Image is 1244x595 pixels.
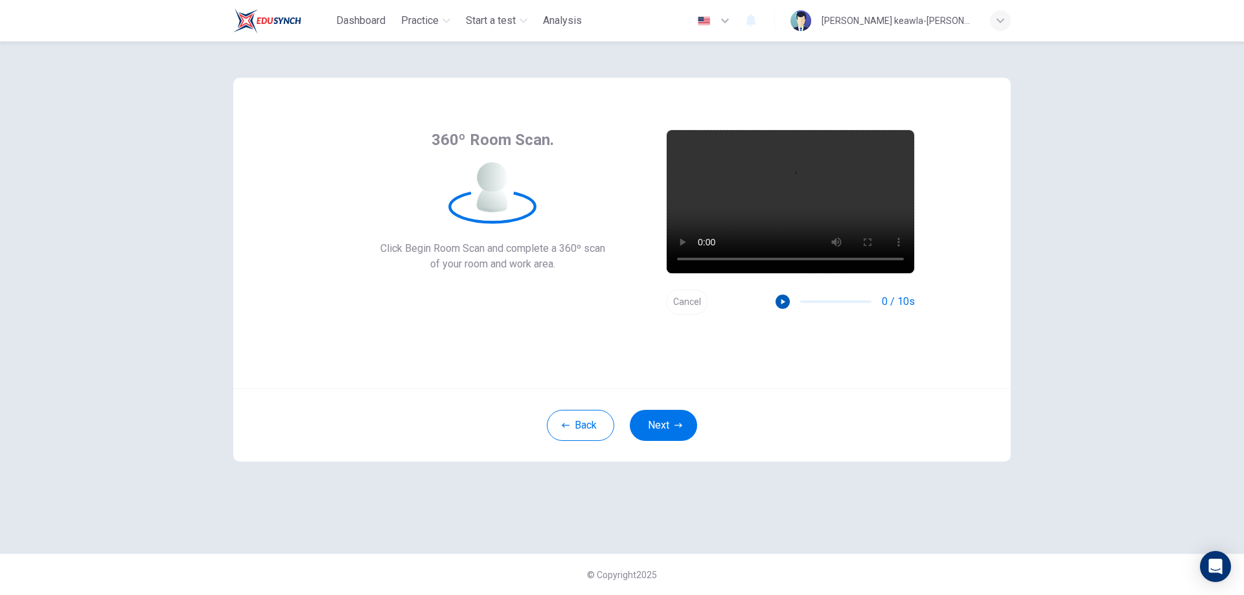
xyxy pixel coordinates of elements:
[630,410,697,441] button: Next
[547,410,614,441] button: Back
[233,8,331,34] a: Train Test logo
[1200,551,1231,582] div: Open Intercom Messenger
[822,13,974,28] div: [PERSON_NAME] keawla-[PERSON_NAME]
[790,10,811,31] img: Profile picture
[666,289,708,315] button: Cancel
[380,256,605,272] span: of your room and work area.
[461,9,533,32] button: Start a test
[543,13,582,28] span: Analysis
[401,13,439,28] span: Practice
[466,13,516,28] span: Start a test
[396,9,455,32] button: Practice
[233,8,301,34] img: Train Test logo
[331,9,391,32] button: Dashboard
[336,13,386,28] span: Dashboard
[432,129,554,150] span: 360º Room Scan.
[380,241,605,256] span: Click Begin Room Scan and complete a 360º scan
[587,570,657,580] span: © Copyright 2025
[696,16,712,26] img: en
[538,9,587,32] button: Analysis
[882,294,915,309] span: 0 / 10s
